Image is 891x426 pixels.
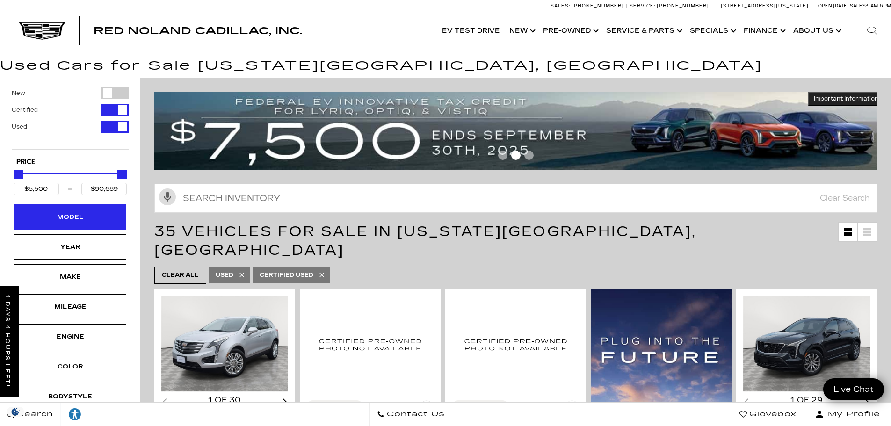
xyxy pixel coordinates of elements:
[685,12,739,50] a: Specials
[565,400,579,418] button: Save Vehicle
[498,151,507,160] span: Go to slide 1
[743,296,871,392] img: 2022 Cadillac XT4 Sport 1
[307,400,363,412] button: Compare Vehicle
[14,183,59,195] input: Minimum
[14,384,126,409] div: BodystyleBodystyle
[867,3,891,9] span: 9 AM-6 PM
[5,407,26,417] section: Click to Open Cookie Consent Modal
[732,403,804,426] a: Glovebox
[307,296,434,393] img: 2021 Cadillac XT4 Premium Luxury
[47,332,94,342] div: Engine
[452,400,508,412] button: Compare Vehicle
[839,223,857,241] a: Grid View
[572,3,624,9] span: [PHONE_NUMBER]
[47,272,94,282] div: Make
[818,3,849,9] span: Open [DATE]
[743,296,871,392] div: 1 / 2
[47,391,94,402] div: Bodystyle
[14,204,126,230] div: ModelModel
[804,403,891,426] button: Open user profile menu
[551,3,570,9] span: Sales:
[12,87,129,149] div: Filter by Vehicle Type
[14,408,53,421] span: Search
[630,3,655,9] span: Service:
[260,269,313,281] span: Certified Used
[161,296,290,392] img: 2018 Cadillac XT5 Premium Luxury AWD 1
[524,151,534,160] span: Go to slide 3
[420,400,434,418] button: Save Vehicle
[14,170,23,179] div: Minimum Price
[601,12,685,50] a: Service & Parts
[154,92,884,170] img: vrp-tax-ending-august-version
[61,403,89,426] a: Explore your accessibility options
[14,166,127,195] div: Price
[743,395,870,405] div: 1 of 29
[94,26,302,36] a: Red Noland Cadillac, Inc.
[538,12,601,50] a: Pre-Owned
[162,269,199,281] span: Clear All
[452,296,579,393] img: 2023 Cadillac XT4 Sport
[437,12,505,50] a: EV Test Drive
[824,408,880,421] span: My Profile
[747,408,797,421] span: Glovebox
[854,12,891,50] div: Search
[850,3,867,9] span: Sales:
[721,3,809,9] a: [STREET_ADDRESS][US_STATE]
[154,184,877,213] input: Search Inventory
[14,294,126,319] div: MileageMileage
[657,3,709,9] span: [PHONE_NUMBER]
[154,223,696,259] span: 35 Vehicles for Sale in [US_STATE][GEOGRAPHIC_DATA], [GEOGRAPHIC_DATA]
[384,408,445,421] span: Contact Us
[808,92,884,106] button: Important Information
[61,407,89,421] div: Explore your accessibility options
[505,12,538,50] a: New
[159,188,176,205] svg: Click to toggle on voice search
[47,212,94,222] div: Model
[626,3,711,8] a: Service: [PHONE_NUMBER]
[161,395,288,405] div: 1 of 30
[283,398,288,407] div: Next slide
[47,242,94,252] div: Year
[47,302,94,312] div: Mileage
[829,384,878,395] span: Live Chat
[19,22,65,40] img: Cadillac Dark Logo with Cadillac White Text
[823,378,884,400] a: Live Chat
[16,158,124,166] h5: Price
[14,354,126,379] div: ColorColor
[81,183,127,195] input: Maximum
[161,296,290,392] div: 1 / 2
[14,234,126,260] div: YearYear
[551,3,626,8] a: Sales: [PHONE_NUMBER]
[14,264,126,289] div: MakeMake
[12,88,25,98] label: New
[94,25,302,36] span: Red Noland Cadillac, Inc.
[5,407,26,417] img: Opt-Out Icon
[511,151,521,160] span: Go to slide 2
[117,170,127,179] div: Maximum Price
[369,403,452,426] a: Contact Us
[12,105,38,115] label: Certified
[12,122,27,131] label: Used
[14,324,126,349] div: EngineEngine
[739,12,789,50] a: Finance
[47,361,94,372] div: Color
[216,269,233,281] span: Used
[789,12,844,50] a: About Us
[814,95,878,102] span: Important Information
